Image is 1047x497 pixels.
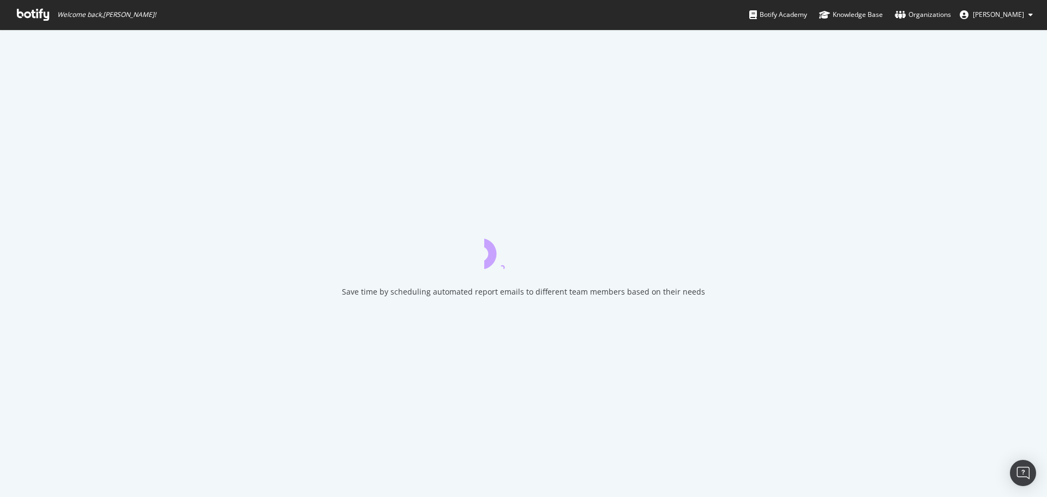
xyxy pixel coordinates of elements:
[484,230,563,269] div: animation
[951,6,1042,23] button: [PERSON_NAME]
[749,9,807,20] div: Botify Academy
[973,10,1024,19] span: Carol Augustyni
[895,9,951,20] div: Organizations
[342,286,705,297] div: Save time by scheduling automated report emails to different team members based on their needs
[57,10,156,19] span: Welcome back, [PERSON_NAME] !
[1010,460,1036,486] div: Open Intercom Messenger
[819,9,883,20] div: Knowledge Base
